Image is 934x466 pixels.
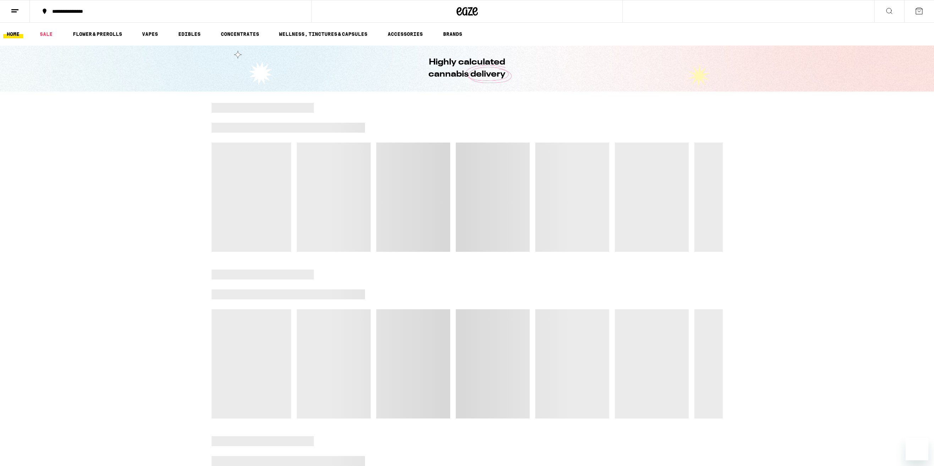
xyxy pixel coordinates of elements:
[3,30,23,38] a: HOME
[36,30,56,38] a: SALE
[384,30,426,38] a: ACCESSORIES
[439,30,466,38] a: BRANDS
[409,56,526,81] h1: Highly calculated cannabis delivery
[217,30,263,38] a: CONCENTRATES
[175,30,204,38] a: EDIBLES
[138,30,162,38] a: VAPES
[69,30,126,38] a: FLOWER & PREROLLS
[275,30,371,38] a: WELLNESS, TINCTURES & CAPSULES
[906,438,928,460] iframe: Button to launch messaging window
